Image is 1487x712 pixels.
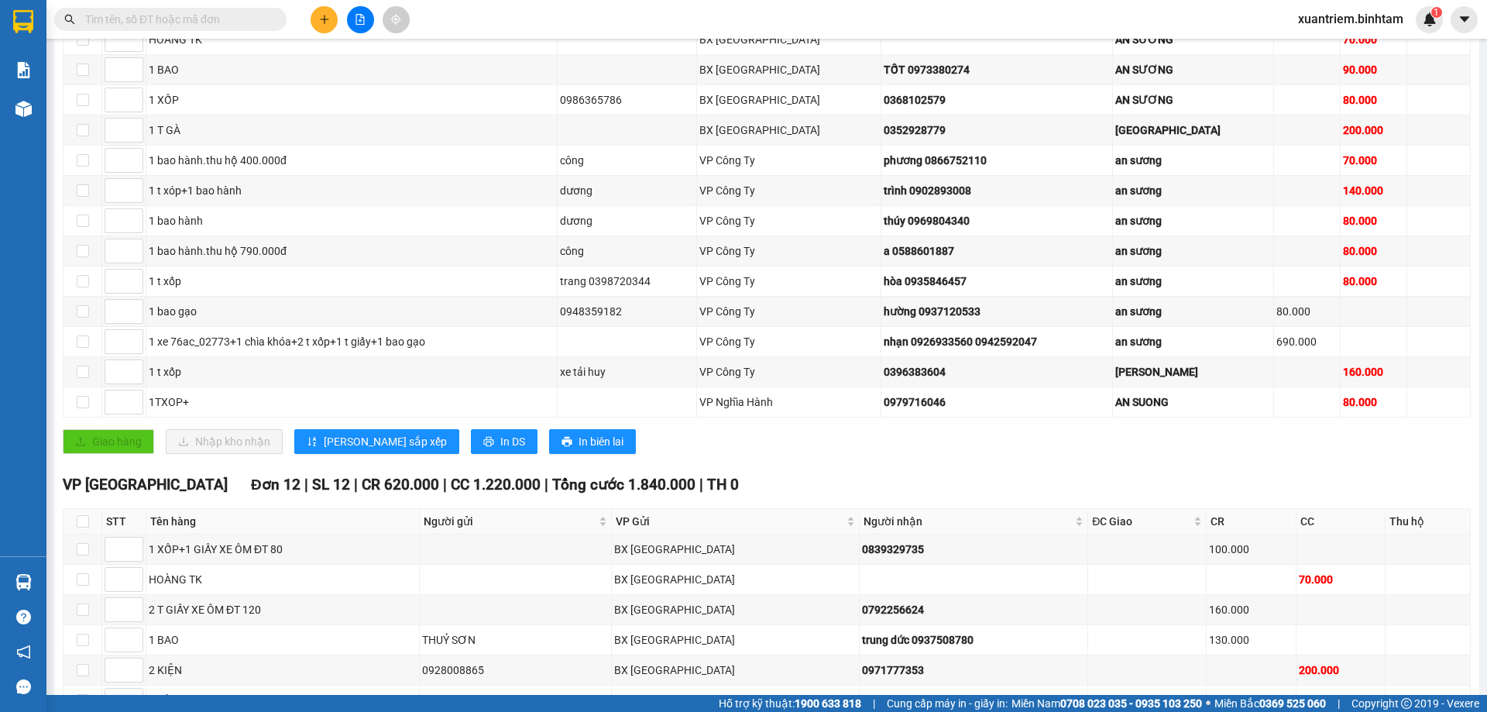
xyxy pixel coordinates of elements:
td: VP Công Ty [697,327,881,357]
button: printerIn biên lai [549,429,636,454]
button: file-add [347,6,374,33]
div: 0986365786 [560,91,695,108]
div: thúy 0969804340 [884,212,1110,229]
span: | [354,476,358,494]
span: VP Gửi [616,513,843,530]
div: an sương [1115,303,1271,320]
span: | [544,476,548,494]
div: dương [560,212,695,229]
div: hòa 0935846457 [884,273,1110,290]
div: [GEOGRAPHIC_DATA] [1115,122,1271,139]
button: aim [383,6,410,33]
td: BX Quảng Ngãi [612,565,859,595]
div: 70.000 [1343,152,1404,169]
img: warehouse-icon [15,101,32,117]
span: copyright [1401,698,1412,709]
span: CR 620.000 [362,476,439,494]
span: BX [GEOGRAPHIC_DATA] - [29,89,173,104]
td: VP Công Ty [697,357,881,387]
th: CR [1207,509,1296,535]
th: STT [102,509,146,535]
div: 0792256624 [862,601,1086,618]
div: 140.000 [1343,182,1404,199]
span: VP [GEOGRAPHIC_DATA] - [6,108,184,138]
img: logo [6,12,53,81]
div: 100.000 [1209,541,1293,558]
div: 0396383604 [884,363,1110,380]
div: 160.000 [1209,601,1293,618]
div: THUỶ SƠN [422,631,610,648]
span: printer [483,436,494,449]
div: 1 XỐP [149,91,555,108]
div: BX [GEOGRAPHIC_DATA] [614,541,856,558]
span: ⚪️ [1206,700,1211,707]
span: VP [GEOGRAPHIC_DATA] [63,476,228,494]
span: plus [319,14,330,25]
div: 1 XỐP+1 GIẤY XE ÔM ĐT 80 [149,541,417,558]
span: BX Quảng Ngãi ĐT: [55,54,216,84]
span: ĐC Giao [1092,513,1190,530]
td: BX Quảng Ngãi [612,595,859,625]
div: HOÀNG TK [149,571,417,588]
span: Người nhận [864,513,1073,530]
img: icon-new-feature [1423,12,1437,26]
span: TH 0 [707,476,739,494]
div: 2 T GIẤY XE ÔM ĐT 120 [149,601,417,618]
div: an sương [1115,333,1271,350]
div: VP Công Ty [699,242,878,260]
span: In DS [500,433,525,450]
span: | [1338,695,1340,712]
div: 1 bao hành.thu hộ 400.000đ [149,152,555,169]
div: 690.000 [1276,333,1338,350]
div: BX [GEOGRAPHIC_DATA] [614,571,856,588]
strong: 1900 633 818 [795,697,861,710]
span: search [64,14,75,25]
td: VP Công Ty [697,236,881,267]
div: VP Công Ty [699,152,878,169]
td: BX Quảng Ngãi [697,85,881,115]
span: In biên lai [579,433,623,450]
div: hường 0937120533 [884,303,1110,320]
div: BX [GEOGRAPHIC_DATA] [614,662,856,679]
div: 1 bao hành.thu hộ 790.000đ [149,242,555,260]
div: 0971777353 [862,662,1086,679]
div: 1 BAO [149,631,417,648]
div: phương 0866752110 [884,152,1110,169]
div: 0352928779 [884,122,1110,139]
td: VP Công Ty [697,297,881,327]
input: Tìm tên, số ĐT hoặc mã đơn [85,11,268,28]
button: plus [311,6,338,33]
div: công [560,152,695,169]
td: BX Quảng Ngãi [697,25,881,55]
div: 1 BAO [149,61,555,78]
div: 1 t xốp [149,273,555,290]
div: 1 bao gạo [149,303,555,320]
div: 80.000 [1343,212,1404,229]
span: | [873,695,875,712]
span: Gửi: [6,89,29,104]
div: TỐT 0973380274 [884,61,1110,78]
sup: 1 [1431,7,1442,18]
div: 1 bao hành [149,212,555,229]
td: VP Công Ty [697,146,881,176]
button: printerIn DS [471,429,537,454]
div: 70.000 [1299,571,1383,588]
strong: 0369 525 060 [1259,697,1326,710]
div: AN SUONG [1115,394,1271,411]
div: 80.000 [1343,273,1404,290]
span: printer [561,436,572,449]
td: VP Công Ty [697,176,881,206]
span: Cung cấp máy in - giấy in: [887,695,1008,712]
div: a 0588601887 [884,242,1110,260]
span: xuantriem.binhtam [1286,9,1416,29]
div: 1TXOP+ [149,394,555,411]
span: Hỗ trợ kỹ thuật: [719,695,861,712]
span: sort-ascending [307,436,318,449]
div: an sương [1115,152,1271,169]
button: uploadGiao hàng [63,429,154,454]
span: question-circle [16,610,31,624]
div: BX [GEOGRAPHIC_DATA] [699,122,878,139]
div: xe tải huy [560,363,695,380]
div: an sương [1115,273,1271,290]
span: Miền Nam [1011,695,1202,712]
